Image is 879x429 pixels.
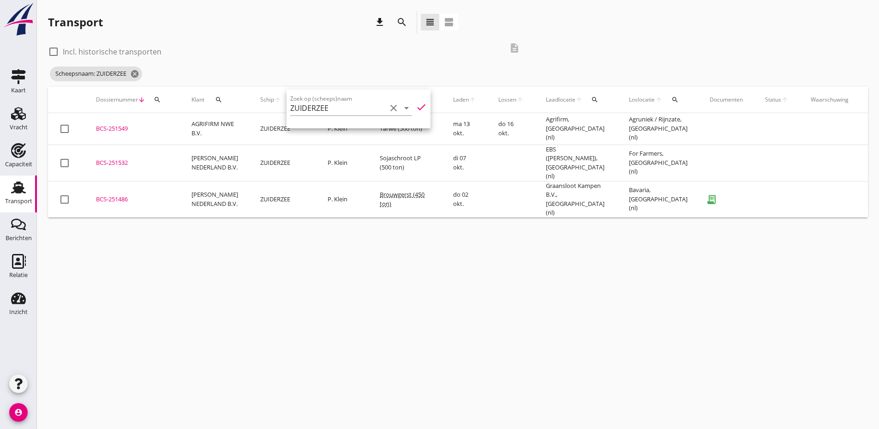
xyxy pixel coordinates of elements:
td: Sojaschroot LP (500 ton) [369,145,442,181]
td: P. Klein [317,181,369,218]
td: Agruniek / Rijnzate, [GEOGRAPHIC_DATA] (nl) [618,113,699,145]
span: Laadlocatie [546,96,575,104]
div: Transport [5,198,32,204]
input: Zoek op (scheeps)naam [290,101,386,115]
span: Status [765,96,781,104]
i: arrow_upward [781,96,789,103]
td: do 16 okt. [487,113,535,145]
i: receipt_long [702,190,721,209]
div: Capaciteit [5,161,32,167]
span: Loslocatie [629,96,655,104]
label: Incl. historische transporten [63,47,161,56]
div: Transport [48,15,103,30]
td: ZUIDERZEE [249,113,317,145]
i: arrow_downward [138,96,145,103]
div: Documenten [710,96,743,104]
i: arrow_upward [274,96,281,103]
div: BCS-251486 [96,195,169,204]
div: Vracht [10,124,28,130]
td: do 02 okt. [442,181,487,218]
i: download [374,17,385,28]
i: search [591,96,598,103]
span: Lossen [498,96,516,104]
div: BCS-251549 [96,124,169,133]
td: For Farmers, [GEOGRAPHIC_DATA] (nl) [618,145,699,181]
i: arrow_upward [516,96,524,103]
td: EBS ([PERSON_NAME]), [GEOGRAPHIC_DATA] (nl) [535,145,618,181]
td: ZUIDERZEE [249,145,317,181]
i: search [215,96,222,103]
td: P. Klein [317,113,369,145]
span: Schip [260,96,274,104]
div: Kaart [11,87,26,93]
i: view_agenda [443,17,454,28]
img: logo-small.a267ee39.svg [2,2,35,36]
div: Berichten [6,235,32,241]
i: search [671,96,679,103]
td: ma 13 okt. [442,113,487,145]
td: [PERSON_NAME] NEDERLAND B.V. [180,181,249,218]
i: clear [388,103,399,114]
td: di 07 okt. [442,145,487,181]
i: arrow_upward [575,96,583,103]
td: Agrifirm, [GEOGRAPHIC_DATA] (nl) [535,113,618,145]
i: check [416,102,427,113]
i: arrow_upward [469,96,476,103]
div: BCS-251532 [96,158,169,168]
div: Inzicht [9,309,28,315]
div: Klant [191,89,238,111]
div: Relatie [9,272,28,278]
td: ZUIDERZEE [249,181,317,218]
i: search [396,17,407,28]
td: P. Klein [317,145,369,181]
span: Brouwgerst (450 ton) [380,190,425,208]
td: Tarwe (500 ton) [369,113,442,145]
i: arrow_upward [655,96,663,103]
i: account_circle [9,403,28,422]
i: view_headline [425,17,436,28]
i: arrow_drop_down [401,103,412,114]
td: Bavaria, [GEOGRAPHIC_DATA] (nl) [618,181,699,218]
span: Scheepsnaam: ZUIDERZEE [50,66,142,81]
i: search [154,96,161,103]
span: Laden [453,96,469,104]
div: Waarschuwing [811,96,849,104]
td: Graansloot Kampen B.V., [GEOGRAPHIC_DATA] (nl) [535,181,618,218]
td: [PERSON_NAME] NEDERLAND B.V. [180,145,249,181]
i: cancel [130,69,139,79]
td: AGRIFIRM NWE B.V. [180,113,249,145]
span: Dossiernummer [96,96,138,104]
